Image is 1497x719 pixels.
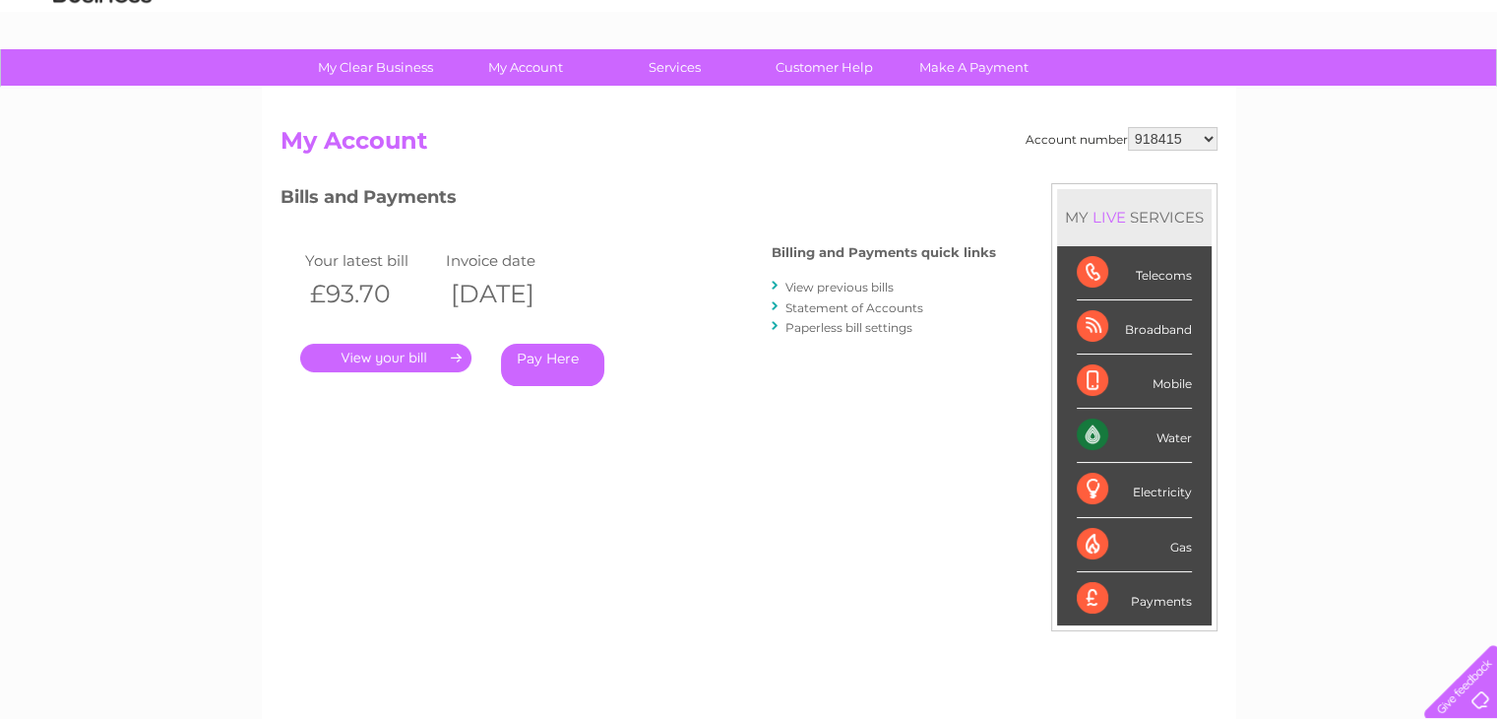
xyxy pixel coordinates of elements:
a: Telecoms [1255,84,1314,98]
a: View previous bills [785,280,894,294]
h4: Billing and Payments quick links [772,245,996,260]
div: Account number [1026,127,1217,151]
a: Paperless bill settings [785,320,912,335]
a: Statement of Accounts [785,300,923,315]
th: [DATE] [441,274,583,314]
div: Water [1077,409,1192,463]
div: Broadband [1077,300,1192,355]
a: Customer Help [743,49,905,86]
a: 0333 014 3131 [1126,10,1262,34]
a: Energy [1200,84,1243,98]
a: My Clear Business [294,49,457,86]
div: Payments [1077,572,1192,625]
a: Services [593,49,756,86]
a: Water [1151,84,1188,98]
a: Blog [1326,84,1354,98]
div: LIVE [1089,208,1130,227]
div: MY SERVICES [1057,189,1212,245]
a: Log out [1432,84,1478,98]
h3: Bills and Payments [281,183,996,218]
div: Clear Business is a trading name of Verastar Limited (registered in [GEOGRAPHIC_DATA] No. 3667643... [284,11,1215,96]
a: Contact [1366,84,1414,98]
div: Electricity [1077,463,1192,517]
div: Telecoms [1077,246,1192,300]
a: Pay Here [501,344,604,386]
h2: My Account [281,127,1217,164]
img: logo.png [52,51,153,111]
td: Invoice date [441,247,583,274]
div: Mobile [1077,355,1192,409]
th: £93.70 [300,274,442,314]
a: Make A Payment [893,49,1055,86]
td: Your latest bill [300,247,442,274]
a: . [300,344,471,372]
a: My Account [444,49,606,86]
div: Gas [1077,518,1192,572]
